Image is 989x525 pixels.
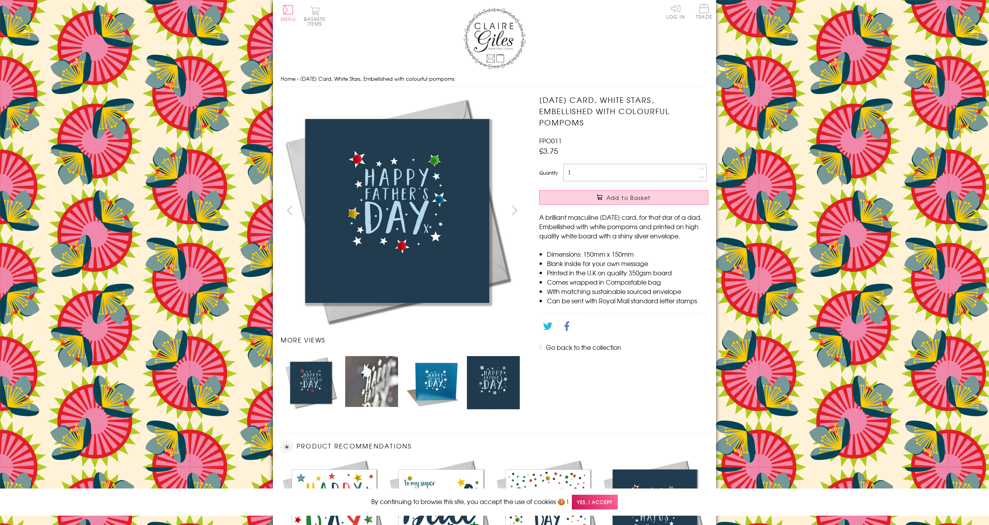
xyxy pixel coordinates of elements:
img: Father's Day Card, White Stars, Embellished with colourful pompoms [285,356,337,409]
button: Add to Basket [539,190,708,205]
span: Yes, I accept [572,495,618,510]
img: Claire Giles Greetings Cards [463,8,526,69]
span: › [297,75,299,82]
span: 0 items [308,16,325,27]
li: Carousel Page 4 [463,352,524,414]
li: Printed in the U.K on quality 350gsm board [547,268,708,277]
button: Basket0 items [304,6,325,26]
h2: Product recommendations [281,441,708,453]
li: Comes wrapped in Compostable bag [547,277,708,287]
li: Dimensions: 150mm x 150mm [547,249,708,259]
button: prev [281,202,298,219]
a: Home [281,75,295,82]
li: Can be sent with Royal Mail standard letter stamps [547,296,708,305]
ul: Carousel Pagination [281,352,524,414]
span: Trade [696,4,712,19]
h3: More views [281,335,524,344]
span: £3.75 [539,145,558,156]
a: Trade [696,4,712,21]
button: Menu [281,5,296,21]
li: Carousel Page 2 [341,352,402,414]
nav: breadcrumbs [281,71,708,87]
button: next [506,202,524,219]
li: Blank inside for your own message [547,259,708,268]
img: Father's Day Card, White Stars, Embellished with colourful pompoms [524,94,757,318]
img: Father's Day Card, White Stars, Embellished with colourful pompoms [467,356,520,409]
span: Add to Basket [606,194,651,202]
p: A brilliant masculine [DATE] card, for that star of a dad. Embellished with white pompoms and pri... [539,212,708,240]
li: Carousel Page 3 [402,352,463,414]
img: Father's Day Card, White Stars, Embellished with colourful pompoms [281,94,514,327]
span: FPO011 [539,136,562,145]
img: Father's Day Card, White Stars, Embellished with colourful pompoms [406,356,459,410]
span: Menu [281,16,296,23]
img: Father's Day Card, White Stars, Embellished with colourful pompoms [345,356,398,407]
li: Carousel Page 1 (Current Slide) [281,352,341,414]
span: [DATE] Card, White Stars, Embellished with colourful pompoms [300,75,454,82]
a: Go back to the collection [546,342,621,352]
h1: [DATE] Card, White Stars, Embellished with colourful pompoms [539,94,708,128]
label: Quantity [539,169,558,176]
li: With matching sustainable sourced envelope [547,287,708,296]
a: Log In [666,4,685,19]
